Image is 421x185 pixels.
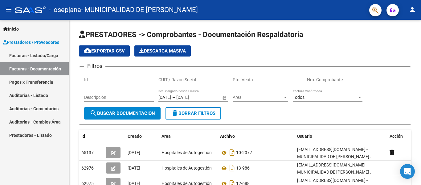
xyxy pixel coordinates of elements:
span: – [172,95,175,100]
button: Open calendar [221,95,227,101]
span: Creado [128,134,142,139]
input: Fecha inicio [158,95,171,100]
span: [EMAIL_ADDRESS][DOMAIN_NAME] - MUNICIPALIDAD DE [PERSON_NAME] . [297,147,371,159]
datatable-header-cell: Archivo [218,130,295,143]
span: Prestadores / Proveedores [3,39,59,46]
span: Borrar Filtros [171,111,215,116]
span: Buscar Documentacion [90,111,155,116]
span: [DATE] [128,150,140,155]
span: Area [161,134,171,139]
datatable-header-cell: Usuario [295,130,387,143]
input: Fecha fin [176,95,206,100]
button: Borrar Filtros [166,107,221,120]
span: Hospitales de Autogestión [161,150,212,155]
span: Acción [390,134,403,139]
span: - MUNICIPALIDAD DE [PERSON_NAME] [81,3,198,17]
span: - osepjana [49,3,81,17]
app-download-masive: Descarga masiva de comprobantes (adjuntos) [134,45,191,57]
span: PRESTADORES -> Comprobantes - Documentación Respaldatoria [79,30,303,39]
span: Id [81,134,85,139]
mat-icon: menu [5,6,12,13]
span: 10-2077 [236,150,252,155]
span: [DATE] [128,166,140,170]
button: Buscar Documentacion [84,107,161,120]
span: Archivo [220,134,235,139]
span: Descarga Masiva [139,48,186,54]
mat-icon: cloud_download [84,47,91,54]
span: Inicio [3,26,19,32]
datatable-header-cell: Area [159,130,218,143]
span: 13-986 [236,166,250,171]
mat-icon: search [90,109,97,117]
span: Todos [293,95,305,100]
mat-icon: delete [171,109,178,117]
span: [EMAIL_ADDRESS][DOMAIN_NAME] - MUNICIPALIDAD DE [PERSON_NAME] . [297,162,371,174]
datatable-header-cell: Creado [125,130,159,143]
span: 62976 [81,166,94,170]
span: Exportar CSV [84,48,125,54]
span: Usuario [297,134,312,139]
button: Descarga Masiva [134,45,191,57]
button: Exportar CSV [79,45,130,57]
i: Descargar documento [228,148,236,158]
span: Área [233,95,283,100]
datatable-header-cell: Acción [387,130,418,143]
h3: Filtros [84,62,105,70]
span: Hospitales de Autogestión [161,166,212,170]
datatable-header-cell: Id [79,130,104,143]
span: 65137 [81,150,94,155]
div: Open Intercom Messenger [400,164,415,179]
i: Descargar documento [228,163,236,173]
mat-icon: person [409,6,416,13]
